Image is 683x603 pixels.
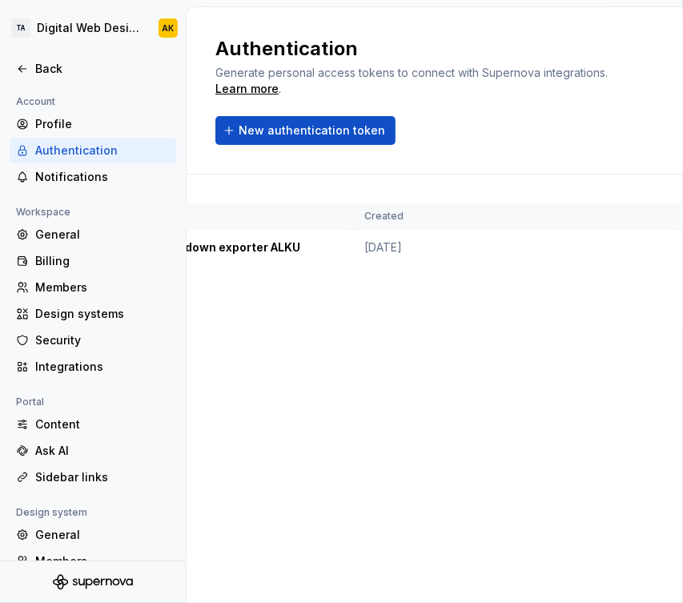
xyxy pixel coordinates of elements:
button: New authentication token [215,116,396,145]
a: Ask AI [10,438,176,464]
a: Back [10,56,176,82]
td: [DATE] [355,230,681,266]
a: General [10,222,176,247]
div: Ask AI [35,443,170,459]
div: Security [35,332,170,348]
div: General [35,227,170,243]
td: Markdown exporter ALKU [147,230,355,266]
a: Security [10,328,176,353]
svg: Supernova Logo [53,574,133,590]
span: Generate personal access tokens to connect with Supernova integrations. [215,66,608,79]
div: Portal [10,392,50,412]
div: Members [35,553,170,569]
a: Content [10,412,176,437]
a: Design systems [10,301,176,327]
div: Content [35,416,170,432]
div: Authentication [35,143,170,159]
a: Authentication [10,138,176,163]
button: TADigital Web DesignAK [3,10,183,46]
div: Design systems [35,306,170,322]
div: Account [10,92,62,111]
a: Learn more [215,81,279,97]
a: Profile [10,111,176,137]
a: Members [10,549,176,574]
a: Members [10,275,176,300]
div: Notifications [35,169,170,185]
div: AK [163,22,175,34]
div: General [35,527,170,543]
span: New authentication token [239,123,385,139]
div: Integrations [35,359,170,375]
div: Workspace [10,203,77,222]
div: Members [35,279,170,295]
a: General [10,522,176,548]
span: . [215,67,610,95]
div: Design system [10,503,94,522]
div: Back [35,61,170,77]
a: Integrations [10,354,176,380]
a: Notifications [10,164,176,190]
h2: Authentication [215,36,654,62]
div: Digital Web Design [37,20,139,36]
th: Name [147,203,355,230]
div: TA [11,18,30,38]
a: Sidebar links [10,464,176,490]
th: Created [355,203,681,230]
a: Billing [10,248,176,274]
div: Billing [35,253,170,269]
div: Profile [35,116,170,132]
div: Sidebar links [35,469,170,485]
